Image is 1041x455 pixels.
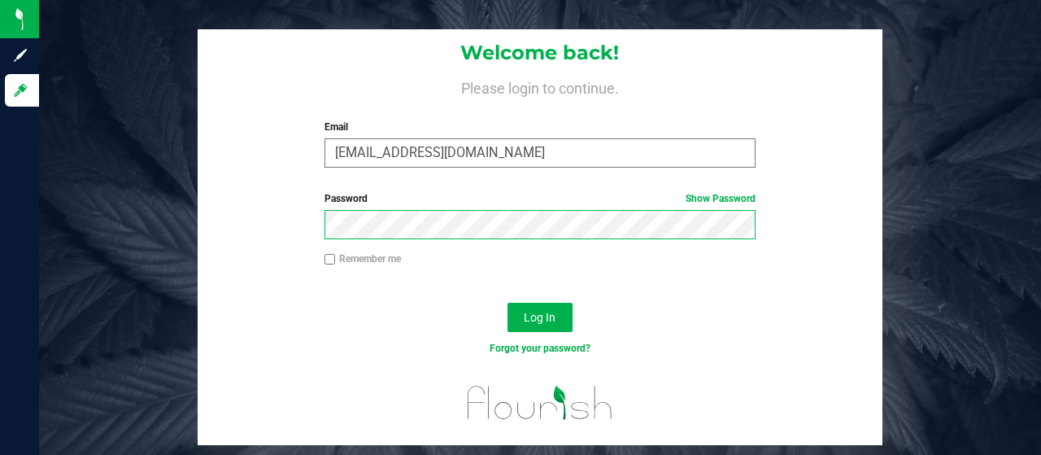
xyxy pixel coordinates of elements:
inline-svg: Sign up [12,47,28,63]
label: Email [324,120,756,134]
button: Log In [507,303,573,332]
img: flourish_logo.svg [455,374,625,432]
inline-svg: Log in [12,82,28,98]
h4: Please login to continue. [198,77,882,97]
a: Forgot your password? [490,343,590,354]
input: Remember me [324,254,336,265]
label: Remember me [324,252,401,266]
span: Log In [524,311,555,324]
span: Password [324,193,368,204]
h1: Welcome back! [198,42,882,63]
a: Show Password [686,193,756,204]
